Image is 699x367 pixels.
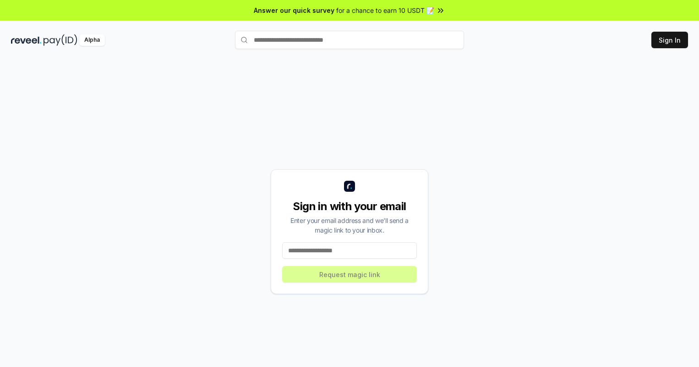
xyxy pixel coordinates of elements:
button: Sign In [651,32,688,48]
div: Alpha [79,34,105,46]
div: Sign in with your email [282,199,417,214]
img: reveel_dark [11,34,42,46]
img: pay_id [44,34,77,46]
span: Answer our quick survey [254,6,334,15]
span: for a chance to earn 10 USDT 📝 [336,6,434,15]
div: Enter your email address and we’ll send a magic link to your inbox. [282,216,417,235]
img: logo_small [344,181,355,192]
